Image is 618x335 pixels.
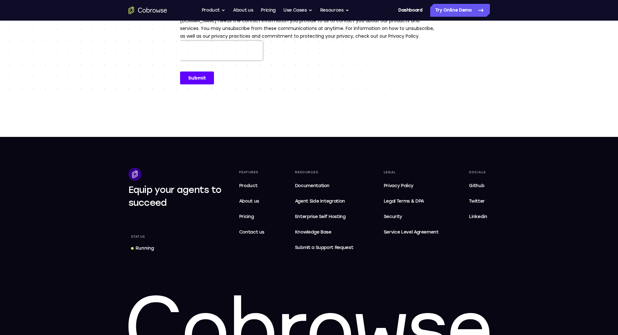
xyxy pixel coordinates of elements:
a: Dashboard [398,4,422,17]
a: Linkedin [466,210,490,223]
div: Socials [466,168,490,177]
a: Pricing [237,210,267,223]
div: Legal [381,168,441,177]
span: Product [239,183,258,188]
span: Agent Side Integration [295,197,353,205]
a: Agent Side Integration [292,195,356,208]
span: Security [384,214,402,219]
a: About us [237,195,267,208]
span: Privacy Policy [384,183,413,188]
div: Status [128,232,148,241]
div: Resources [292,168,356,177]
span: Submit a Support Request [295,244,353,252]
a: Twitter [466,195,490,208]
a: About us [233,4,253,17]
a: Try Online Demo [430,4,490,17]
a: Security [381,210,441,223]
a: Github [466,179,490,192]
button: Product [202,4,226,17]
span: Pricing [239,214,254,219]
a: Product [237,179,267,192]
a: Privacy Policy [381,179,441,192]
span: Service Level Agreement [384,228,439,236]
a: Submit a Support Request [292,241,356,254]
div: Running [136,245,154,252]
span: Linkedin [469,214,487,219]
button: Resources [320,4,349,17]
a: Enterprise Self Hosting [292,210,356,223]
button: Use Cases [283,4,312,17]
span: Enterprise Self Hosting [295,213,353,221]
a: Contact us [237,226,267,239]
span: Twitter [469,198,485,204]
a: Documentation [292,179,356,192]
a: Running [128,243,157,254]
a: Pricing [261,4,276,17]
span: About us [239,198,259,204]
a: Knowledge Base [292,226,356,239]
a: Legal Terms & DPA [381,195,441,208]
span: Contact us [239,229,265,235]
a: Service Level Agreement [381,226,441,239]
span: Equip your agents to succeed [128,184,222,208]
span: Legal Terms & DPA [384,198,424,204]
span: Documentation [295,183,329,188]
span: Knowledge Base [295,229,331,235]
a: Go to the home page [128,6,167,14]
span: Github [469,183,484,188]
div: Features [237,168,267,177]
